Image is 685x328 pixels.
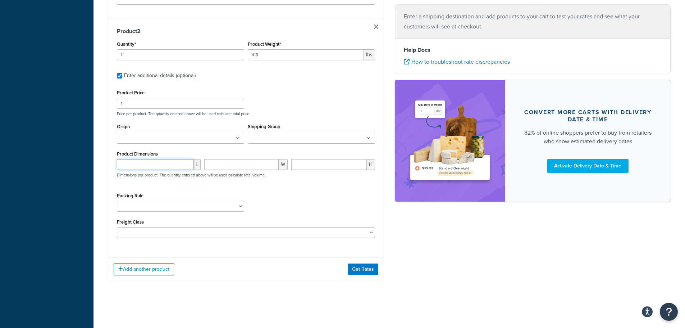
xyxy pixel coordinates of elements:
label: Quantity* [117,41,136,47]
h3: Product 2 [117,28,375,35]
div: Convert more carts with delivery date & time [522,109,654,123]
label: Origin [117,124,130,129]
button: Add another product [114,263,174,275]
a: How to troubleshoot rate discrepancies [404,58,510,66]
label: Product Price [117,90,145,95]
input: Enter additional details (optional) [117,73,122,78]
a: Activate Delivery Date & Time [547,159,629,173]
div: Enter additional details (optional) [124,71,196,81]
span: H [367,159,375,170]
label: Product Dimensions [117,151,158,157]
p: Dimensions per product. The quantity entered above will be used calculate total volume. [115,172,266,178]
span: L [193,159,201,170]
h4: Help Docs [404,46,662,54]
div: 82% of online shoppers prefer to buy from retailers who show estimated delivery dates [522,129,654,146]
p: Price per product. The quantity entered above will be used calculate total price. [115,111,377,116]
img: feature-image-ddt-36eae7f7280da8017bfb280eaccd9c446f90b1fe08728e4019434db127062ab4.png [406,91,494,191]
p: Enter a shipping destination and add products to your cart to test your rates and see what your c... [404,12,662,32]
a: Remove Item [374,24,378,29]
label: Shipping Group [248,124,280,129]
button: Get Rates [348,264,378,275]
label: Packing Rule [117,193,143,198]
button: Open Resource Center [660,303,678,321]
input: 0.0 [117,49,244,60]
label: Product Weight* [248,41,281,47]
label: Freight Class [117,219,144,225]
input: 0.00 [248,49,364,60]
span: W [279,159,288,170]
span: lbs [364,49,375,60]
